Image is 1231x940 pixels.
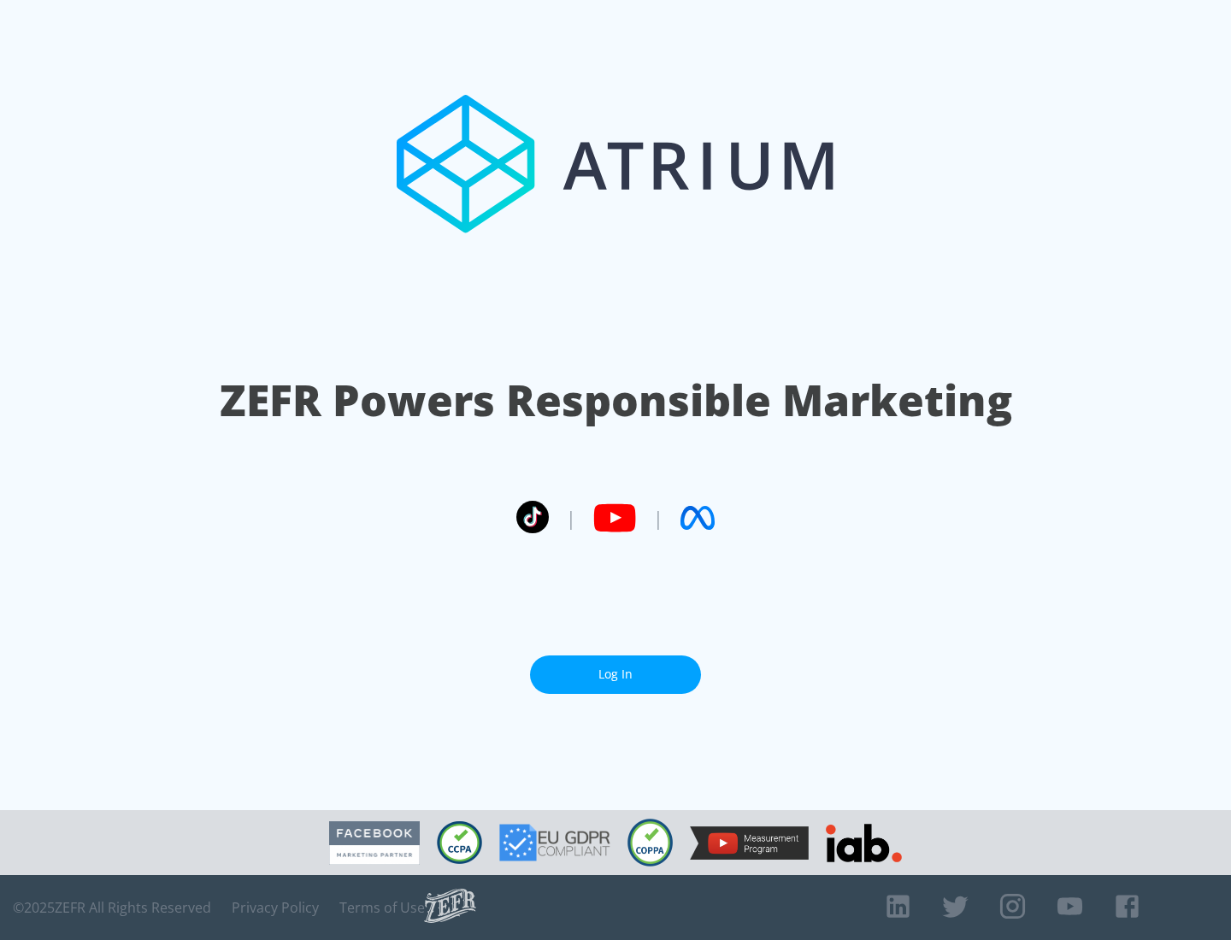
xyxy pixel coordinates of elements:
h1: ZEFR Powers Responsible Marketing [220,371,1012,430]
a: Log In [530,655,701,694]
span: | [566,505,576,531]
span: © 2025 ZEFR All Rights Reserved [13,899,211,916]
img: CCPA Compliant [437,821,482,864]
img: COPPA Compliant [627,819,673,867]
img: Facebook Marketing Partner [329,821,420,865]
img: GDPR Compliant [499,824,610,861]
img: IAB [826,824,902,862]
span: | [653,505,663,531]
a: Terms of Use [339,899,425,916]
img: YouTube Measurement Program [690,826,809,860]
a: Privacy Policy [232,899,319,916]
